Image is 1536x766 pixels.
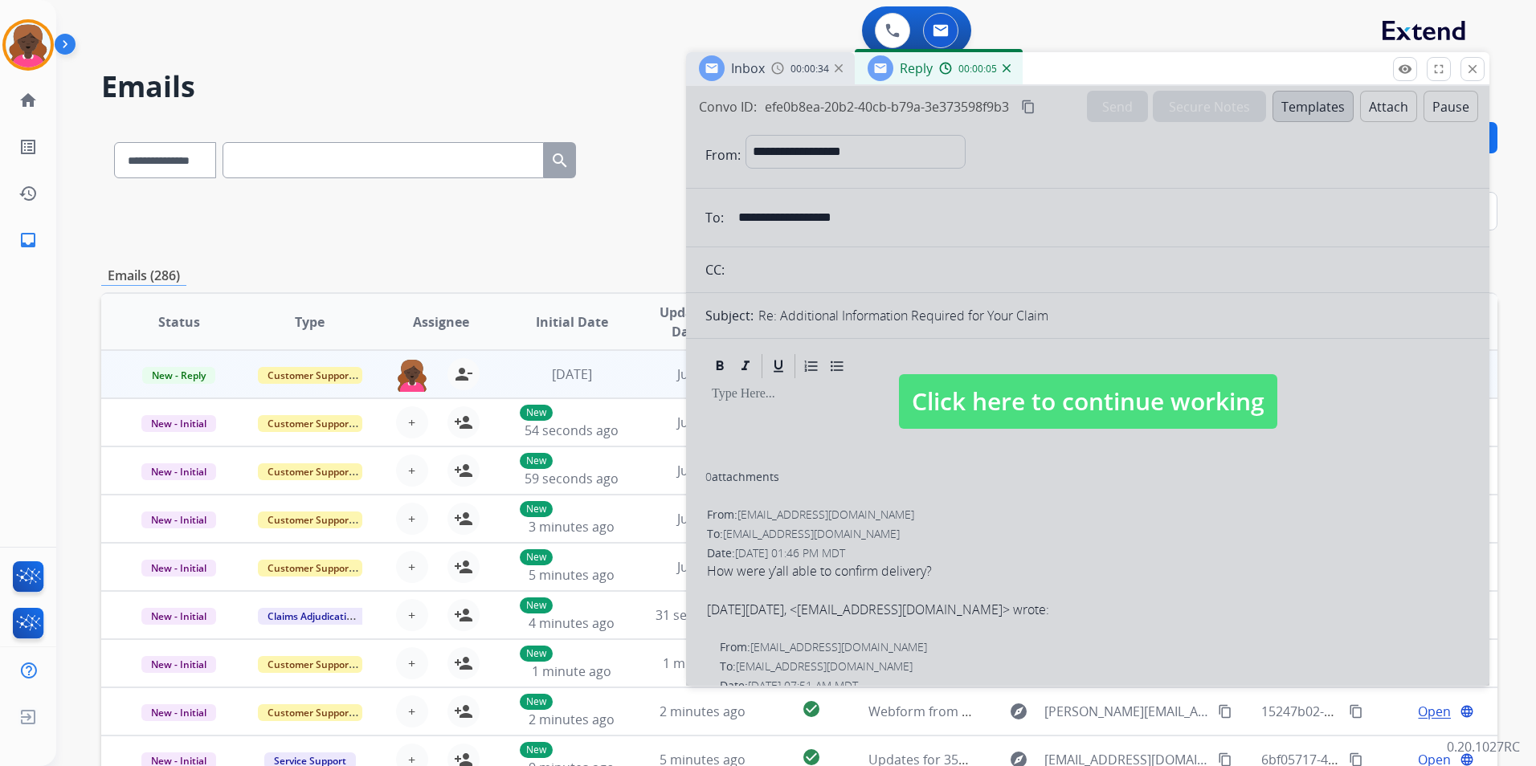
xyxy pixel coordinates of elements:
span: New - Initial [141,463,216,480]
span: Status [158,312,200,332]
span: New - Initial [141,560,216,577]
mat-icon: person_add [454,461,473,480]
span: 15247b02-58bc-4be8-bfd4-eb962e605329 [1261,703,1509,720]
span: New - Initial [141,608,216,625]
mat-icon: home [18,91,38,110]
p: Emails (286) [101,266,186,286]
p: New [520,742,553,758]
mat-icon: person_add [454,702,473,721]
span: 00:00:34 [790,63,829,75]
span: 00:00:05 [958,63,997,75]
span: New - Initial [141,511,216,528]
span: Claims Adjudication [258,608,368,625]
p: New [520,405,553,421]
span: Customer Support [258,511,362,528]
span: Customer Support [258,704,362,721]
button: + [396,695,428,727]
mat-icon: explore [1009,702,1028,721]
mat-icon: search [550,151,570,170]
span: Webform from [PERSON_NAME][EMAIL_ADDRESS][PERSON_NAME][DOMAIN_NAME] on [DATE] [868,703,1432,720]
p: New [520,694,553,710]
span: 54 seconds ago [525,422,619,439]
span: 1 minute ago [663,654,742,672]
span: + [408,654,415,673]
span: + [408,702,415,721]
span: [DATE] [552,365,592,383]
span: Just now [677,365,729,383]
span: Updated Date [651,303,723,341]
span: Customer Support [258,367,362,384]
span: Customer Support [258,415,362,432]
mat-icon: check_circle [802,699,821,719]
img: agent-avatar [396,358,428,392]
span: Click here to continue working [899,374,1277,429]
mat-icon: history [18,184,38,203]
span: 4 minutes ago [529,614,615,632]
span: Customer Support [258,560,362,577]
span: Customer Support [258,656,362,673]
button: + [396,599,428,631]
span: 2 minutes ago [660,703,746,720]
span: Just now [677,462,729,479]
button: + [396,551,428,583]
mat-icon: list_alt [18,137,38,157]
span: 1 minute ago [532,662,611,680]
mat-icon: person_add [454,654,473,673]
p: New [520,453,553,469]
button: + [396,406,428,438]
span: + [408,509,415,528]
h2: Emails [101,71,1497,103]
span: New - Reply [142,367,215,384]
span: Type [295,312,325,332]
mat-icon: content_copy [1218,704,1232,719]
span: 2 minutes ago [529,711,615,728]
span: Open [1418,702,1451,721]
span: Customer Support [258,463,362,480]
p: 0.20.1027RC [1447,737,1520,756]
button: + [396,503,428,535]
span: New - Initial [141,415,216,432]
span: 31 seconds ago [656,606,750,624]
mat-icon: remove_red_eye [1398,62,1412,76]
span: Just now [677,510,729,528]
mat-icon: inbox [18,230,38,250]
span: Assignee [413,312,469,332]
span: + [408,461,415,480]
span: New - Initial [141,704,216,721]
mat-icon: content_copy [1349,704,1363,719]
mat-icon: person_add [454,557,473,577]
span: + [408,557,415,577]
span: Initial Date [536,312,608,332]
span: New - Initial [141,656,216,673]
span: 59 seconds ago [525,470,619,487]
p: New [520,597,553,613]
button: + [396,454,428,487]
mat-icon: person_remove [454,365,473,384]
p: New [520,646,553,662]
mat-icon: close [1465,62,1480,76]
span: Just now [677,558,729,576]
span: + [408,605,415,625]
img: avatar [6,22,51,67]
span: Inbox [731,59,765,77]
span: [PERSON_NAME][EMAIL_ADDRESS][PERSON_NAME][DOMAIN_NAME] [1044,702,1209,721]
button: + [396,647,428,679]
span: 3 minutes ago [529,518,615,536]
mat-icon: person_add [454,509,473,528]
span: 5 minutes ago [529,566,615,584]
span: Just now [677,414,729,431]
span: + [408,413,415,432]
mat-icon: language [1460,704,1474,719]
mat-icon: person_add [454,413,473,432]
p: New [520,549,553,565]
span: Reply [900,59,933,77]
mat-icon: fullscreen [1432,62,1446,76]
p: New [520,501,553,517]
mat-icon: person_add [454,605,473,625]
